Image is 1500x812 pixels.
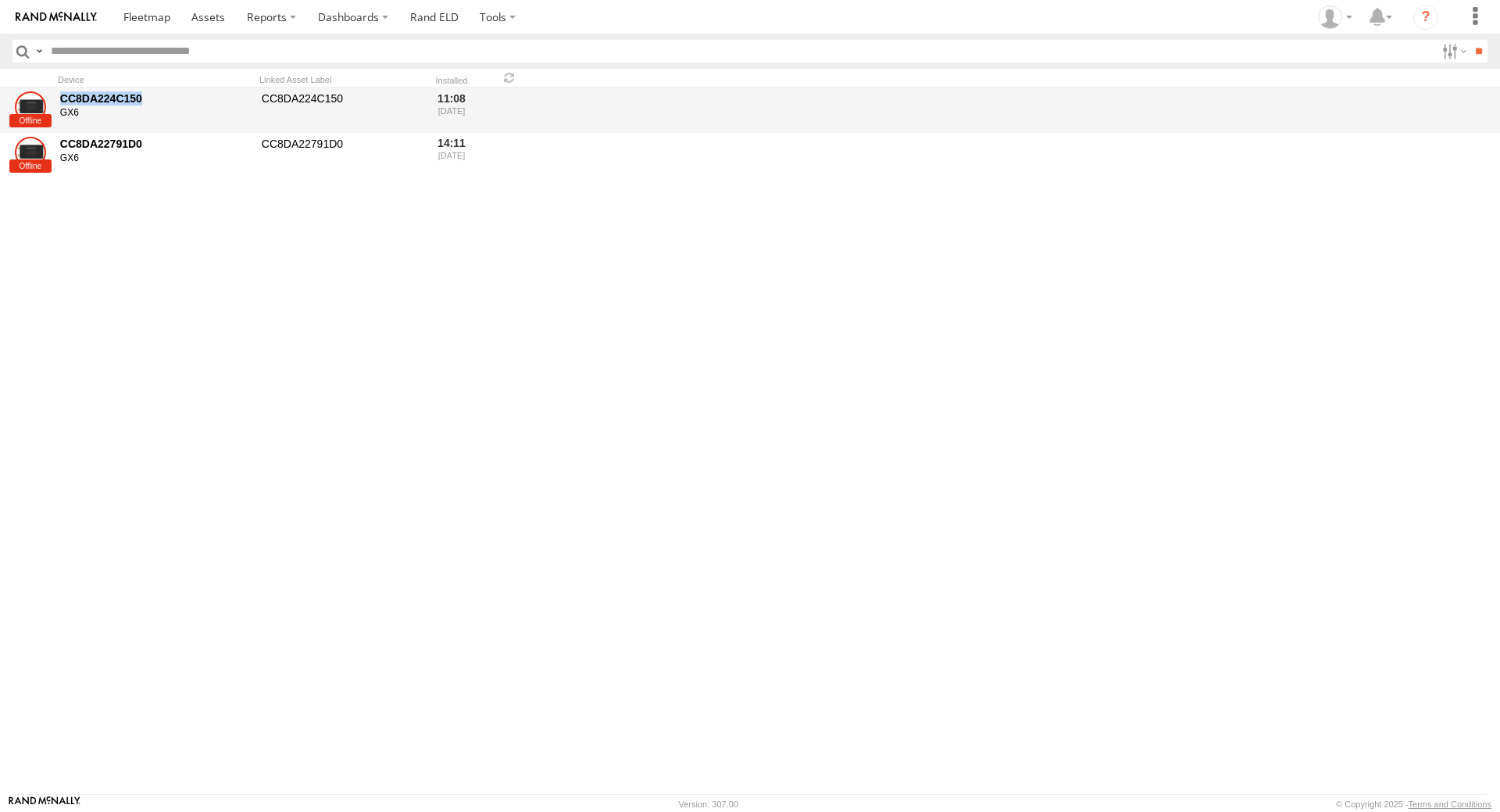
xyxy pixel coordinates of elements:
[1336,799,1491,809] div: © Copyright 2025 -
[422,77,481,85] div: Installed
[1409,799,1491,809] a: Terms and Conditions
[259,74,416,85] div: Linked Asset Label
[58,74,253,85] div: Device
[422,134,481,177] div: 14:11 [DATE]
[500,70,519,85] span: Refresh
[1413,5,1438,30] i: ?
[60,107,251,120] div: GX6
[422,89,481,131] div: 11:08 [DATE]
[1436,40,1470,63] label: Search Filter Options
[259,89,416,131] div: CC8DA224C150
[60,152,251,165] div: GX6
[1312,5,1358,29] div: Alyssa Senesac
[60,137,251,151] div: CC8DA22791D0
[16,12,97,23] img: rand-logo.svg
[33,40,45,63] label: Search Query
[9,796,80,812] a: Visit our Website
[679,799,738,809] div: Version: 307.00
[259,134,416,177] div: CC8DA22791D0
[60,91,251,106] div: CC8DA224C150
